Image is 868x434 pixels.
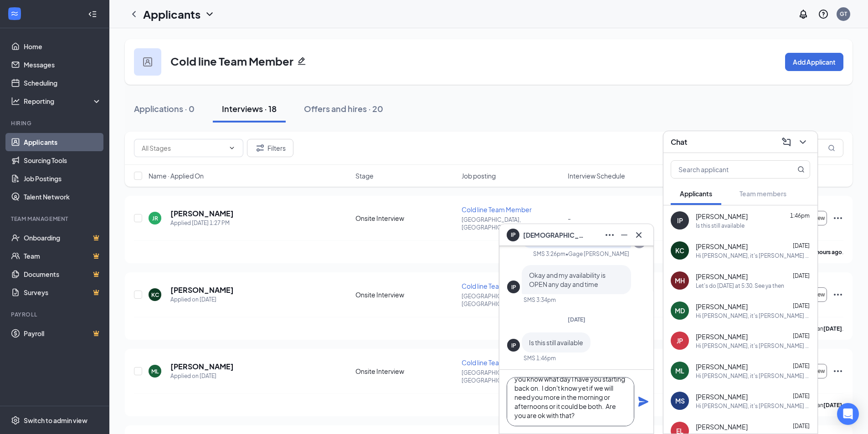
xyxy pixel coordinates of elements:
button: Filter Filters [247,139,293,157]
div: KC [675,246,684,255]
span: Job posting [462,171,496,180]
div: Hi [PERSON_NAME], it's [PERSON_NAME] from [PERSON_NAME]'s. We are setting up interviews for open ... [696,252,810,260]
div: Onsite Interview [355,367,456,376]
div: Hi [PERSON_NAME], it's [PERSON_NAME] from [PERSON_NAME]'s. We are setting up interviews for open ... [696,372,810,380]
div: Applied [DATE] 1:27 PM [170,219,234,228]
div: SMS 3:26pm [533,250,565,258]
b: [DATE] [823,402,842,408]
span: [DATE] [793,272,810,279]
p: [GEOGRAPHIC_DATA], [GEOGRAPHIC_DATA] [462,369,562,384]
span: [PERSON_NAME] [696,302,748,311]
a: Applicants [24,133,102,151]
div: Payroll [11,311,100,318]
div: JP [677,336,683,345]
span: [DATE] [793,423,810,429]
div: SMS 1:46pm [524,354,556,362]
span: [PERSON_NAME] [696,242,748,251]
span: [PERSON_NAME] [696,212,748,221]
div: Applications · 0 [134,103,195,114]
svg: Filter [255,143,266,153]
h5: [PERSON_NAME] [170,362,234,372]
b: [DATE] [823,325,842,332]
a: SurveysCrown [24,283,102,301]
div: SMS 3:34pm [524,296,556,304]
div: Hi [PERSON_NAME], it's [PERSON_NAME] from [PERSON_NAME]'s. We are setting up interviews for open ... [696,312,810,320]
div: ML [675,366,684,375]
img: user icon [143,57,152,66]
div: JR [152,214,158,222]
a: DocumentsCrown [24,265,102,283]
span: Interview Schedule [568,171,625,180]
div: Applied on [DATE] [170,372,234,381]
div: Let's do [DATE] at 5:30. See ya then [696,282,784,290]
span: - [568,214,571,222]
input: All Stages [142,143,225,153]
svg: WorkstreamLogo [10,9,19,18]
svg: Ellipses [832,289,843,300]
a: OnboardingCrown [24,229,102,247]
h3: Chat [671,137,687,147]
button: ChevronDown [796,135,810,149]
div: Team Management [11,215,100,223]
svg: ChevronLeft [128,9,139,20]
div: Is this still available [696,222,745,230]
div: ML [151,368,159,375]
p: [GEOGRAPHIC_DATA], [GEOGRAPHIC_DATA] [462,292,562,308]
span: [PERSON_NAME] [696,362,748,371]
div: Onsite Interview [355,290,456,299]
svg: ChevronDown [204,9,215,20]
svg: MagnifyingGlass [828,144,835,152]
div: Applied on [DATE] [170,295,234,304]
span: Stage [355,171,374,180]
p: [GEOGRAPHIC_DATA], [GEOGRAPHIC_DATA] [462,216,562,231]
svg: Ellipses [604,230,615,240]
svg: ChevronDown [797,137,808,148]
span: [DATE] [793,363,810,369]
a: Messages [24,56,102,74]
a: PayrollCrown [24,324,102,342]
svg: Collapse [88,10,97,19]
div: Hi [PERSON_NAME], it's [PERSON_NAME] from [PERSON_NAME]'s. We finally have an opening and wanted ... [696,402,810,410]
span: Cold line Team Member [462,282,532,290]
div: KC [151,291,159,299]
span: Cold line Team Member [462,205,532,214]
svg: Notifications [798,9,809,20]
div: Hi [PERSON_NAME], it's [PERSON_NAME] from [PERSON_NAME]'s. We are setting up interviews for open ... [696,342,810,350]
div: GT [840,10,847,18]
svg: Cross [633,230,644,240]
button: Minimize [617,228,632,242]
svg: QuestionInfo [818,9,829,20]
div: Offers and hires · 20 [304,103,383,114]
input: Search applicant [671,161,779,178]
span: Applicants [680,189,712,198]
h3: Cold line Team Member [170,53,293,69]
span: Okay and my availability is OPEN any day and time [529,271,606,288]
span: [DATE] [793,332,810,339]
a: TeamCrown [24,247,102,265]
h5: [PERSON_NAME] [170,285,234,295]
div: Switch to admin view [24,416,87,425]
svg: Ellipses [832,213,843,224]
span: Team members [740,189,786,198]
div: MD [675,306,685,315]
span: [PERSON_NAME] [696,332,748,341]
a: Talent Network [24,188,102,206]
svg: ChevronDown [228,144,236,152]
a: Sourcing Tools [24,151,102,169]
span: Cold line Team Member [462,358,532,367]
h5: [PERSON_NAME] [170,209,234,219]
div: Hiring [11,119,100,127]
svg: Plane [638,396,649,407]
div: MS [675,396,685,405]
div: Open Intercom Messenger [837,403,859,425]
textarea: I will make the schedule [DATE] and let you know what day I have you starting back on. I don't kn... [507,377,634,426]
h1: Applicants [143,6,200,22]
div: MH [675,276,685,285]
div: IP [511,283,516,291]
button: Ellipses [602,228,617,242]
a: Job Postings [24,169,102,188]
a: Home [24,37,102,56]
span: [DATE] [568,316,586,323]
b: 3 hours ago [812,249,842,255]
span: Is this still available [529,338,583,347]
